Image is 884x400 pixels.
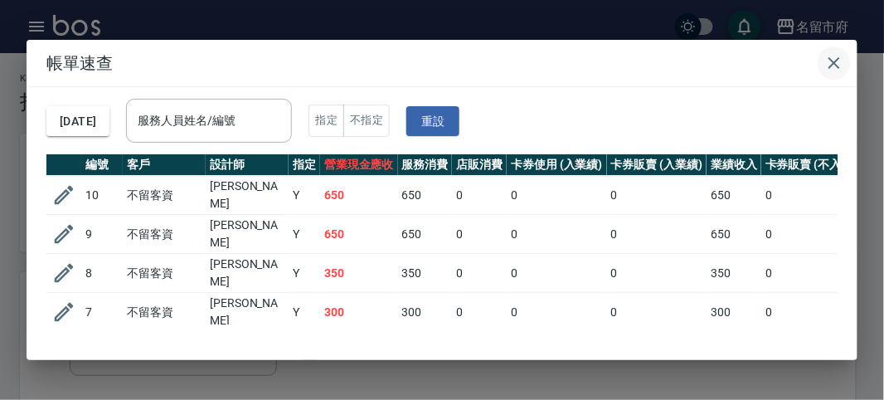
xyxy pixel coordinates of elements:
[46,106,109,137] button: [DATE]
[206,154,289,176] th: 設計師
[81,176,123,215] td: 10
[707,254,761,293] td: 350
[707,215,761,254] td: 650
[761,176,872,215] td: 0
[206,293,289,332] td: [PERSON_NAME]
[452,254,507,293] td: 0
[507,154,607,176] th: 卡券使用 (入業績)
[123,176,206,215] td: 不留客資
[507,293,607,332] td: 0
[308,105,344,137] button: 指定
[761,215,872,254] td: 0
[707,293,761,332] td: 300
[507,176,607,215] td: 0
[452,215,507,254] td: 0
[320,154,398,176] th: 營業現金應收
[507,254,607,293] td: 0
[289,293,320,332] td: Y
[206,254,289,293] td: [PERSON_NAME]
[320,254,398,293] td: 350
[398,215,453,254] td: 650
[123,254,206,293] td: 不留客資
[81,254,123,293] td: 8
[206,215,289,254] td: [PERSON_NAME]
[289,254,320,293] td: Y
[607,154,707,176] th: 卡券販賣 (入業績)
[123,215,206,254] td: 不留客資
[452,154,507,176] th: 店販消費
[761,154,872,176] th: 卡券販賣 (不入業績)
[27,40,857,86] h2: 帳單速查
[761,254,872,293] td: 0
[289,154,320,176] th: 指定
[289,176,320,215] td: Y
[81,154,123,176] th: 編號
[289,215,320,254] td: Y
[206,176,289,215] td: [PERSON_NAME]
[398,293,453,332] td: 300
[320,176,398,215] td: 650
[398,176,453,215] td: 650
[398,254,453,293] td: 350
[452,293,507,332] td: 0
[81,215,123,254] td: 9
[123,154,206,176] th: 客戶
[707,154,761,176] th: 業績收入
[607,215,707,254] td: 0
[452,176,507,215] td: 0
[343,105,390,137] button: 不指定
[507,215,607,254] td: 0
[398,154,453,176] th: 服務消費
[320,293,398,332] td: 300
[406,106,459,137] button: 重設
[707,176,761,215] td: 650
[607,254,707,293] td: 0
[320,215,398,254] td: 650
[607,176,707,215] td: 0
[761,293,872,332] td: 0
[81,293,123,332] td: 7
[123,293,206,332] td: 不留客資
[607,293,707,332] td: 0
